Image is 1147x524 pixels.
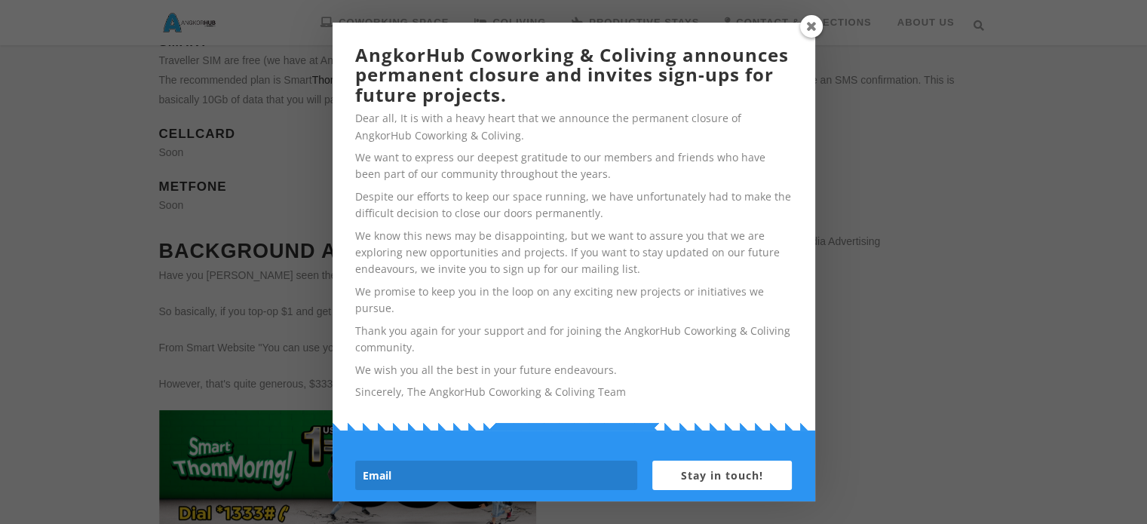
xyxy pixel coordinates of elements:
[355,323,793,357] p: Thank you again for your support and for joining the AngkorHub Coworking & Coliving community.
[355,188,793,222] p: Despite our efforts to keep our space running, we have unfortunately had to make the difficult de...
[355,45,793,105] h2: AngkorHub Coworking & Coliving announces permanent closure and invites sign-ups for future projects.
[355,110,793,144] p: Dear all, It is with a heavy heart that we announce the permanent closure of AngkorHub Coworking ...
[355,461,637,490] input: Email
[355,362,793,378] p: We wish you all the best in your future endeavours.
[652,461,793,490] button: Stay in touch!
[355,228,793,278] p: We know this news may be disappointing, but we want to assure you that we are exploring new oppor...
[355,384,793,400] p: Sincerely, The AngkorHub Coworking & Coliving Team
[355,149,793,183] p: We want to express our deepest gratitude to our members and friends who have been part of our com...
[681,468,763,483] span: Stay in touch!
[355,283,793,317] p: We promise to keep you in the loop on any exciting new projects or initiatives we pursue.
